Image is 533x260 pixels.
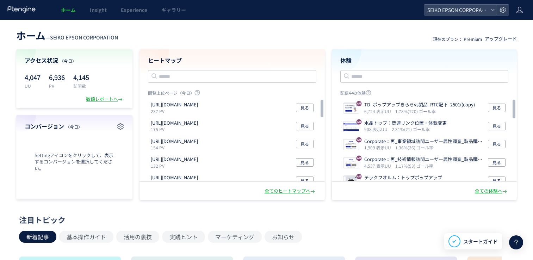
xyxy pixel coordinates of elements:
span: 見る [300,140,309,148]
span: SEIKO EPSON CORPORATION [425,5,488,15]
p: 6,936 [49,72,65,83]
img: cb19256532f57c67c97ae3370f7736a91749792872430.png [343,104,359,113]
p: Corporate：再_事業領域訪問ユーザー属性調査_製品購入検討 [364,138,485,145]
p: Corporate：再_技術情報訪問ユーザー属性調査_製品購入検討1 [364,156,485,163]
p: 154 PV [151,144,201,150]
span: 見る [492,158,501,167]
span: スタートガイド [463,238,498,245]
span: Settingアイコンをクリックして、表示するコンバージョンを選択してください。 [25,152,124,172]
span: ホーム [16,28,45,42]
span: 見る [492,177,501,185]
button: 見る [488,140,506,148]
i: 1.36%(26) ゴール率 [395,144,433,150]
i: 10.05%(57) ゴール率 [392,181,432,187]
span: 見る [300,177,309,185]
h4: ヒートマップ [148,56,316,64]
i: 1.17%(53) ゴール率 [395,163,433,169]
p: https://www.epsondevice.com/crystal/cn/designsupport/tool/ibis/ [151,156,198,163]
i: 1.78%(120) ゴール率 [395,108,436,114]
span: （今日） [66,124,82,130]
span: Insight [90,6,107,13]
button: 見る [296,158,314,167]
span: 見る [300,104,309,112]
div: 全てのヒートマップへ [265,188,316,194]
i: 6,724 表示UU [364,108,394,114]
p: https://corporate.epson/en/ [151,101,198,108]
div: 全ての体験へ [475,188,508,194]
p: 132 PV [151,163,201,169]
p: 4,145 [73,72,89,83]
button: 見る [488,177,506,185]
p: 閲覧上位ページ（今日） [148,90,316,99]
span: ギャラリー [161,6,186,13]
i: 2.31%(21) ゴール率 [392,126,430,132]
p: 水晶トップ：関連リンク位置・体裁変更 [364,120,447,126]
button: 見る [488,104,506,112]
div: アップグレード [485,36,517,42]
span: ホーム [61,6,76,13]
span: SEIKO EPSON CORPORATION [50,34,118,41]
button: 見る [488,122,506,130]
p: テックフオルム：トップポップアップ [364,174,442,181]
i: 1,909 表示UU [364,144,394,150]
span: 見る [300,122,309,130]
span: 見る [300,158,309,167]
button: 見る [296,177,314,185]
i: 908 表示UU [364,126,390,132]
button: 見る [296,122,314,130]
button: お知らせ [265,231,302,243]
span: （今日） [60,58,76,64]
p: TD_ポップアップきららvs製品_RTC配下_2501((copy) [364,101,475,108]
h4: 体験 [340,56,509,64]
span: 見る [492,122,501,130]
button: 見る [296,140,314,148]
div: — [16,28,118,42]
p: 4,047 [25,72,41,83]
p: 訪問数 [73,83,89,89]
i: 567 表示UU [364,181,390,187]
p: UU [25,83,41,89]
p: 237 PV [151,108,201,114]
span: 見る [492,104,501,112]
h4: コンバージョン [25,122,124,130]
p: PV [49,83,65,89]
p: 129 PV [151,181,201,187]
div: 数値レポートへ [86,96,124,103]
i: 4,537 表示UU [364,163,394,169]
button: 実践ヒント [162,231,205,243]
button: 見る [296,104,314,112]
div: 注目トピック [19,214,510,225]
span: 見る [492,140,501,148]
button: マーケティング [208,231,262,243]
p: 175 PV [151,126,201,132]
p: 現在のプラン： Premium [433,36,482,42]
p: https://corporate.epson/en/search.html [151,120,198,126]
span: Experience [121,6,147,13]
button: 新着記事 [19,231,56,243]
p: https://www.epsondevice.com/crystal/cn/designsupport/tool/foot-print/ [151,174,198,181]
h4: アクセス状況 [25,56,124,64]
button: 活用の裏技 [116,231,159,243]
button: 見る [488,158,506,167]
p: 配信中の体験 [340,90,509,99]
p: https://store.orient-watch.com/collections/all [151,138,198,145]
button: 基本操作ガイド [59,231,113,243]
